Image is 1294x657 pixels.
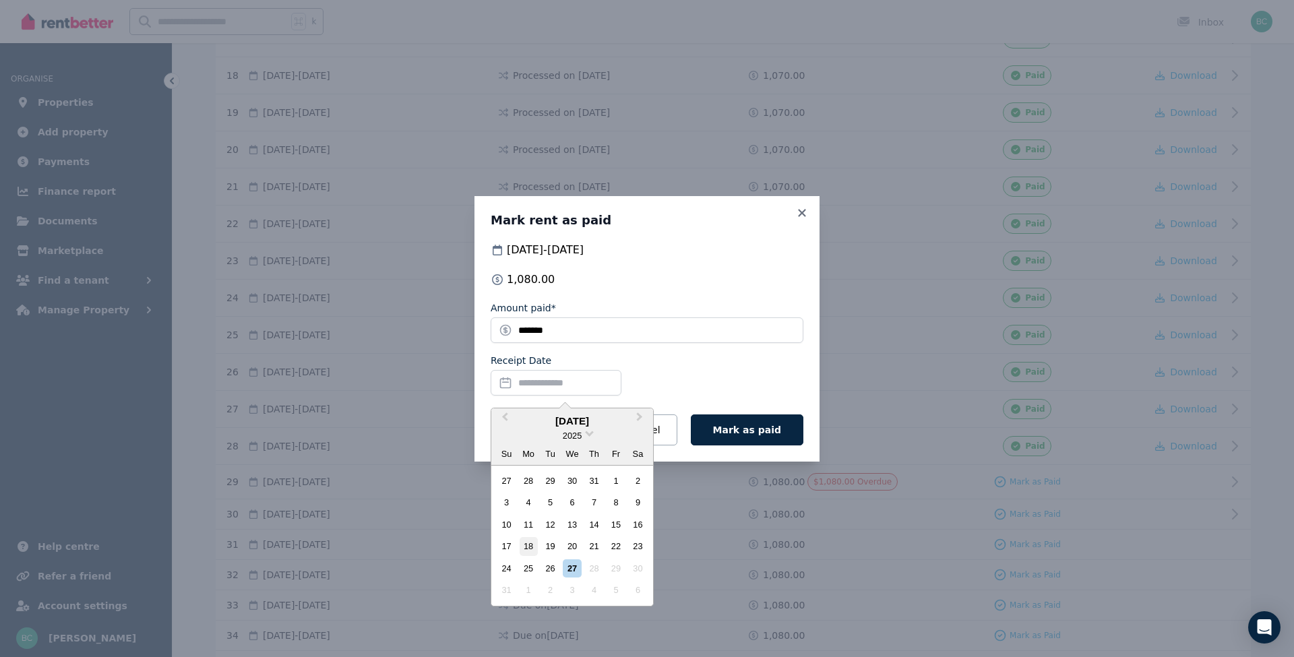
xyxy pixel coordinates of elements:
div: Choose Tuesday, August 5th, 2025 [541,493,559,511]
div: Choose Sunday, August 3rd, 2025 [497,493,516,511]
button: Next Month [630,410,652,431]
div: Choose Tuesday, August 26th, 2025 [541,559,559,577]
span: [DATE] - [DATE] [507,242,584,258]
div: Choose Thursday, August 21st, 2025 [585,537,603,555]
div: Choose Tuesday, July 29th, 2025 [541,472,559,490]
div: Not available Tuesday, September 2nd, 2025 [541,581,559,599]
div: Choose Thursday, August 7th, 2025 [585,493,603,511]
div: Choose Thursday, August 14th, 2025 [585,515,603,534]
div: Choose Saturday, August 9th, 2025 [629,493,647,511]
div: Choose Monday, August 4th, 2025 [520,493,538,511]
div: Not available Monday, September 1st, 2025 [520,581,538,599]
div: Not available Saturday, August 30th, 2025 [629,559,647,577]
button: Mark as paid [691,414,803,445]
span: Mark as paid [713,425,781,435]
div: Choose Wednesday, August 13th, 2025 [563,515,581,534]
div: We [563,445,581,463]
div: Choose Wednesday, July 30th, 2025 [563,472,581,490]
div: Su [497,445,516,463]
div: Not available Thursday, August 28th, 2025 [585,559,603,577]
div: Choose Saturday, August 2nd, 2025 [629,472,647,490]
div: Choose Friday, August 22nd, 2025 [607,537,625,555]
div: Not available Sunday, August 31st, 2025 [497,581,516,599]
label: Amount paid* [491,301,556,315]
div: Choose Saturday, August 16th, 2025 [629,515,647,534]
div: Choose Friday, August 1st, 2025 [607,472,625,490]
div: Choose Wednesday, August 20th, 2025 [563,537,581,555]
button: Previous Month [493,410,514,431]
div: Not available Thursday, September 4th, 2025 [585,581,603,599]
div: Mo [520,445,538,463]
label: Receipt Date [491,354,551,367]
div: Choose Thursday, July 31st, 2025 [585,472,603,490]
div: Open Intercom Messenger [1248,611,1281,644]
div: Not available Friday, August 29th, 2025 [607,559,625,577]
div: Choose Sunday, August 10th, 2025 [497,515,516,534]
div: Not available Friday, September 5th, 2025 [607,581,625,599]
div: Tu [541,445,559,463]
div: Choose Sunday, July 27th, 2025 [497,472,516,490]
h3: Mark rent as paid [491,212,803,228]
div: Choose Friday, August 8th, 2025 [607,493,625,511]
div: Choose Friday, August 15th, 2025 [607,515,625,534]
div: Sa [629,445,647,463]
div: Choose Wednesday, August 6th, 2025 [563,493,581,511]
div: Fr [607,445,625,463]
div: month 2025-08 [495,470,648,601]
div: Choose Tuesday, August 12th, 2025 [541,515,559,534]
div: Choose Wednesday, August 27th, 2025 [563,559,581,577]
span: 1,080.00 [507,272,555,288]
div: Choose Saturday, August 23rd, 2025 [629,537,647,555]
div: Choose Sunday, August 24th, 2025 [497,559,516,577]
div: Choose Monday, August 25th, 2025 [520,559,538,577]
div: Choose Monday, August 18th, 2025 [520,537,538,555]
div: Not available Saturday, September 6th, 2025 [629,581,647,599]
div: Choose Tuesday, August 19th, 2025 [541,537,559,555]
div: Choose Monday, July 28th, 2025 [520,472,538,490]
span: 2025 [563,431,582,441]
div: Not available Wednesday, September 3rd, 2025 [563,581,581,599]
div: [DATE] [491,414,653,429]
div: Choose Sunday, August 17th, 2025 [497,537,516,555]
div: Choose Monday, August 11th, 2025 [520,515,538,534]
div: Th [585,445,603,463]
